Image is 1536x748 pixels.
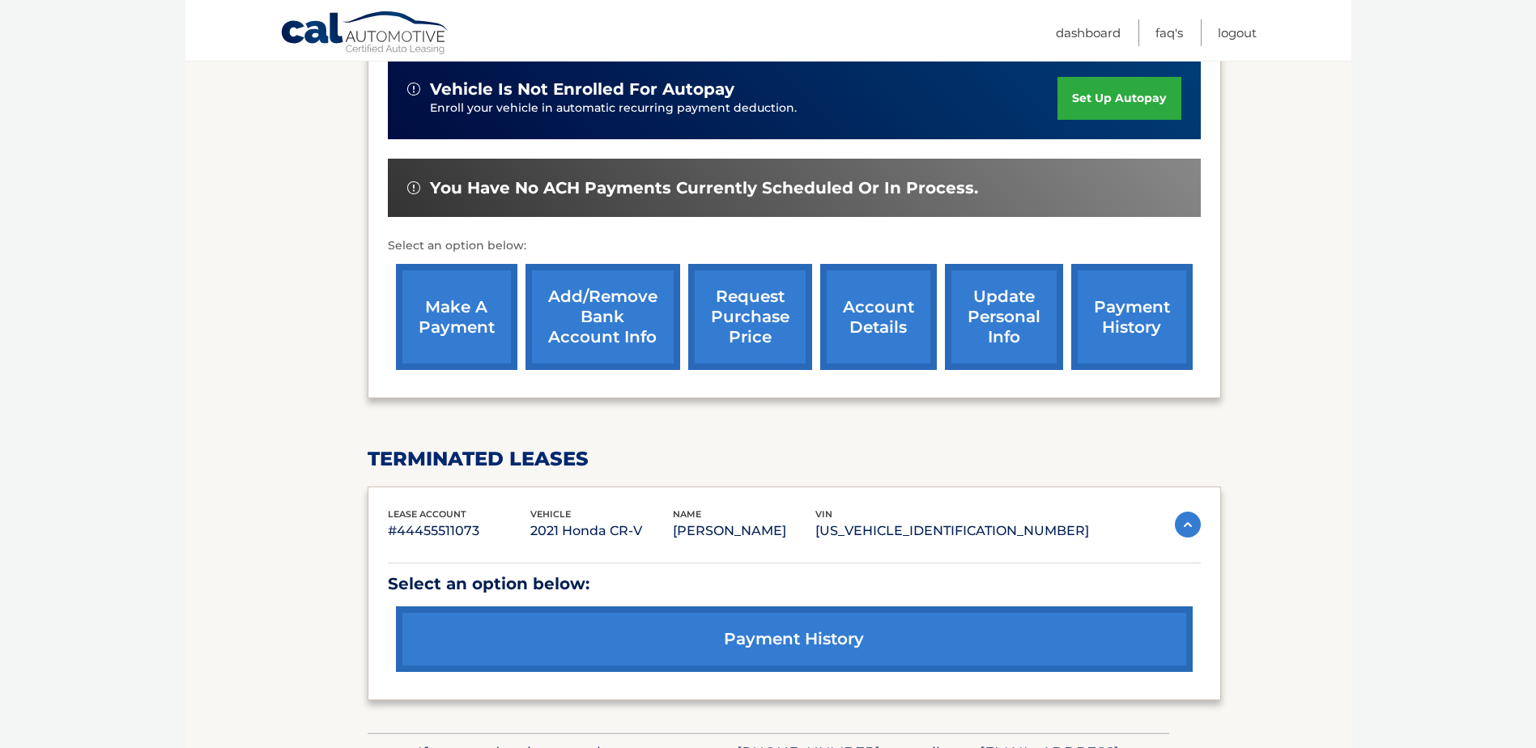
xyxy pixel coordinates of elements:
p: Select an option below: [388,236,1201,256]
span: You have no ACH payments currently scheduled or in process. [430,178,978,198]
h2: terminated leases [368,447,1221,471]
a: Dashboard [1056,19,1121,46]
span: vehicle [530,508,571,520]
span: lease account [388,508,466,520]
p: #44455511073 [388,520,530,542]
span: name [673,508,701,520]
a: Logout [1218,19,1257,46]
a: Add/Remove bank account info [525,264,680,370]
p: [PERSON_NAME] [673,520,815,542]
a: update personal info [945,264,1063,370]
span: vehicle is not enrolled for autopay [430,79,734,100]
a: payment history [1071,264,1193,370]
a: make a payment [396,264,517,370]
img: alert-white.svg [407,83,420,96]
p: [US_VEHICLE_IDENTIFICATION_NUMBER] [815,520,1089,542]
a: request purchase price [688,264,812,370]
img: accordion-active.svg [1175,512,1201,538]
p: Select an option below: [388,570,1201,598]
a: Cal Automotive [280,11,450,57]
a: FAQ's [1155,19,1183,46]
a: account details [820,264,937,370]
img: alert-white.svg [407,181,420,194]
p: Enroll your vehicle in automatic recurring payment deduction. [430,100,1058,117]
a: set up autopay [1057,77,1181,120]
span: vin [815,508,832,520]
a: payment history [396,606,1193,672]
p: 2021 Honda CR-V [530,520,673,542]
